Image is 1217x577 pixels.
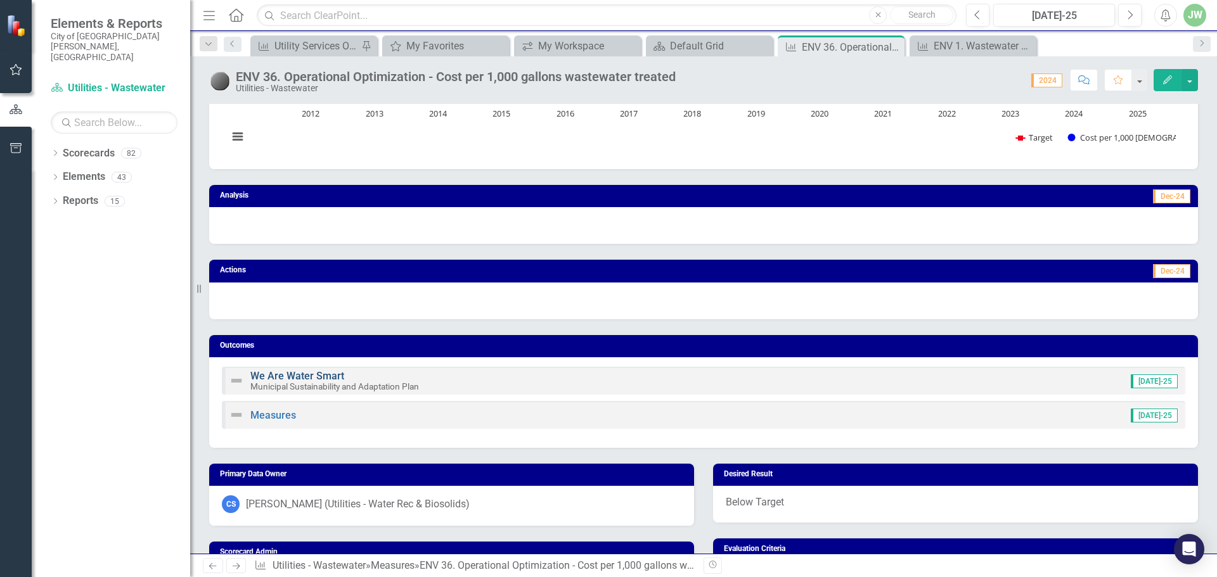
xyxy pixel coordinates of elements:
[649,38,769,54] a: Default Grid
[1183,4,1206,27] button: JW
[254,559,694,573] div: » »
[913,38,1033,54] a: ENV 1. Wastewater Treatment Effectiveness Rate (%)
[222,495,240,513] div: CS
[229,128,247,146] button: View chart menu, Chart
[209,70,229,91] img: No Information
[257,4,956,27] input: Search ClearPoint...
[220,266,610,274] h3: Actions
[254,38,358,54] a: Utility Services OMAP Measures
[229,373,244,388] img: Not Defined
[724,545,1192,553] h3: Evaluation Criteria
[683,108,701,119] text: 2018
[811,108,828,119] text: 2020
[63,170,105,184] a: Elements
[1153,189,1190,203] span: Dec-24
[670,38,769,54] div: Default Grid
[236,70,676,84] div: ENV 36. Operational Optimization - Cost per 1,000 gallons wastewater treated
[908,10,936,20] span: Search
[105,196,125,206] div: 15
[250,409,296,421] a: Measures
[6,13,30,37] img: ClearPoint Strategy
[1131,409,1178,422] span: [DATE]-25
[1068,132,1165,143] button: Show Cost per 1,000 Gallons
[1031,73,1062,87] span: 2024
[220,548,688,556] h3: Scorecard Admin
[998,8,1111,23] div: [DATE]-25
[229,407,244,422] img: Not Defined
[620,108,638,119] text: 2017
[246,497,470,512] div: [PERSON_NAME] (Utilities - Water Rec & Biosolids)
[538,38,638,54] div: My Workspace
[250,381,419,391] small: Municipal Sustainability and Adaptation Plan
[371,559,415,571] a: Measures
[993,4,1115,27] button: [DATE]-25
[557,108,574,119] text: 2016
[726,496,784,508] span: Below Target
[1153,264,1190,278] span: Dec-24
[63,194,98,208] a: Reports
[250,370,344,382] a: We Are Water Smart
[890,6,953,24] button: Search
[724,470,1192,478] h3: Desired Result
[302,108,319,119] text: 2012
[220,341,1192,350] h3: Outcomes
[747,108,765,119] text: 2019
[1065,108,1083,119] text: 2024
[938,108,956,119] text: 2022
[273,559,366,571] a: Utilities - Wastewater
[274,38,358,54] div: Utility Services OMAP Measures
[220,191,633,200] h3: Analysis
[406,38,506,54] div: My Favorites
[51,81,177,96] a: Utilities - Wastewater
[1131,374,1178,388] span: [DATE]-25
[51,16,177,31] span: Elements & Reports
[236,84,676,93] div: Utilities - Wastewater
[385,38,506,54] a: My Favorites
[1129,108,1147,119] text: 2025
[366,108,383,119] text: 2013
[420,559,764,571] div: ENV 36. Operational Optimization - Cost per 1,000 gallons wastewater treated
[1001,108,1019,119] text: 2023
[493,108,510,119] text: 2015
[934,38,1033,54] div: ENV 1. Wastewater Treatment Effectiveness Rate (%)
[51,31,177,62] small: City of [GEOGRAPHIC_DATA][PERSON_NAME], [GEOGRAPHIC_DATA]
[63,146,115,161] a: Scorecards
[517,38,638,54] a: My Workspace
[429,108,448,119] text: 2014
[51,111,177,134] input: Search Below...
[121,148,141,158] div: 82
[802,39,901,55] div: ENV 36. Operational Optimization - Cost per 1,000 gallons wastewater treated
[112,172,132,182] div: 43
[220,470,688,478] h3: Primary Data Owner
[1016,132,1053,143] button: Show Target
[1174,534,1204,564] div: Open Intercom Messenger
[874,108,892,119] text: 2021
